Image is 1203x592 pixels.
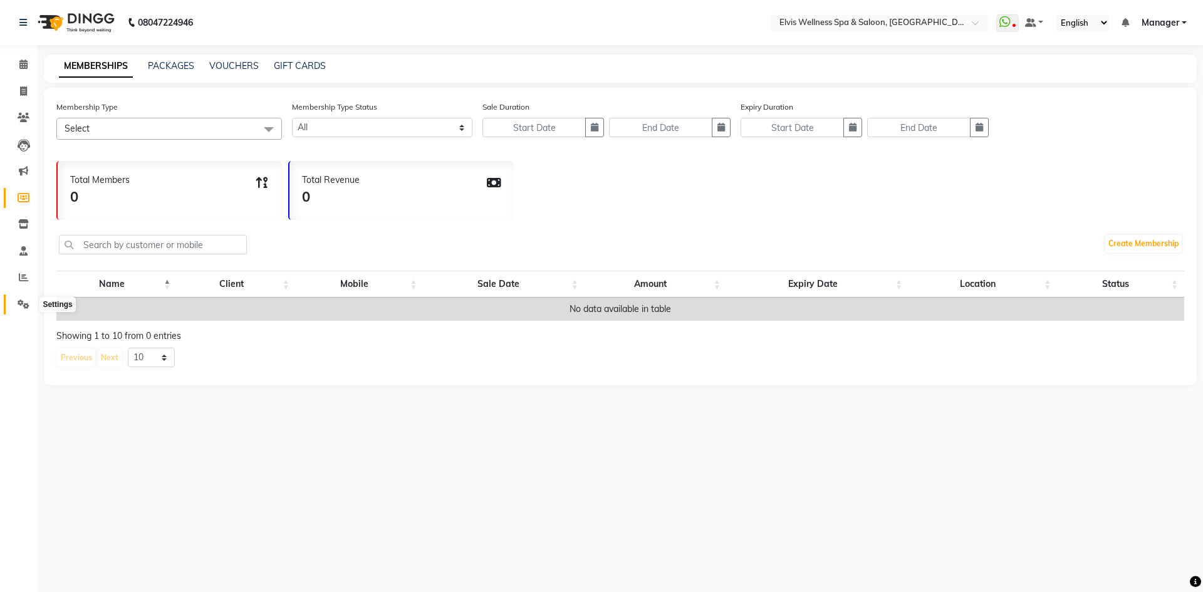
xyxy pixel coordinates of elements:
label: Membership Type Status [292,101,377,113]
th: Mobile: activate to sort column ascending [296,271,423,298]
label: Expiry Duration [741,101,793,113]
th: Client: activate to sort column ascending [177,271,295,298]
th: Amount: activate to sort column ascending [585,271,727,298]
label: Sale Duration [482,101,529,113]
th: Expiry Date: activate to sort column ascending [727,271,909,298]
a: VOUCHERS [209,60,259,71]
input: Search by customer or mobile [59,235,247,254]
span: Select [65,123,90,134]
input: End Date [609,118,712,137]
a: PACKAGES [148,60,194,71]
div: 0 [302,187,360,207]
th: Name: activate to sort column descending [56,271,177,298]
input: Start Date [741,118,844,137]
div: Settings [39,297,75,312]
th: Status: activate to sort column ascending [1057,271,1184,298]
button: Previous [58,349,95,366]
span: Manager [1142,16,1179,29]
b: 08047224946 [138,5,193,40]
th: Location: activate to sort column ascending [909,271,1057,298]
img: logo [32,5,118,40]
a: MEMBERSHIPS [59,55,133,78]
input: Start Date [482,118,586,137]
input: End Date [867,118,971,137]
a: Create Membership [1105,235,1182,252]
div: Total Members [70,174,130,187]
th: Sale Date: activate to sort column ascending [423,271,584,298]
div: Showing 1 to 10 from 0 entries [56,330,1184,343]
td: No data available in table [56,298,1184,321]
button: Next [98,349,122,366]
div: 0 [70,187,130,207]
label: Membership Type [56,101,118,113]
div: Total Revenue [302,174,360,187]
a: GIFT CARDS [274,60,326,71]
